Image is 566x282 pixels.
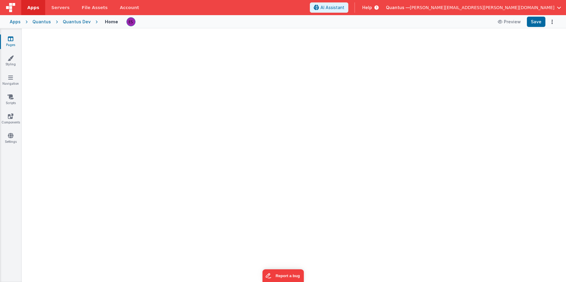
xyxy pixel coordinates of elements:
div: Apps [10,19,21,25]
div: Quantus Dev [63,19,91,25]
button: Save [527,17,545,27]
div: Quantus [32,19,51,25]
span: Help [362,5,372,11]
span: File Assets [82,5,108,11]
button: AI Assistant [310,2,348,13]
button: Preview [494,17,524,27]
span: [PERSON_NAME][EMAIL_ADDRESS][PERSON_NAME][DOMAIN_NAME] [410,5,554,11]
h4: Home [105,19,118,24]
span: Servers [51,5,69,11]
button: Quantus — [PERSON_NAME][EMAIL_ADDRESS][PERSON_NAME][DOMAIN_NAME] [386,5,561,11]
img: 2445f8d87038429357ee99e9bdfcd63a [127,18,135,26]
button: Options [548,18,556,26]
iframe: Marker.io feedback button [262,269,304,282]
span: AI Assistant [320,5,344,11]
span: Quantus — [386,5,410,11]
span: Apps [27,5,39,11]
